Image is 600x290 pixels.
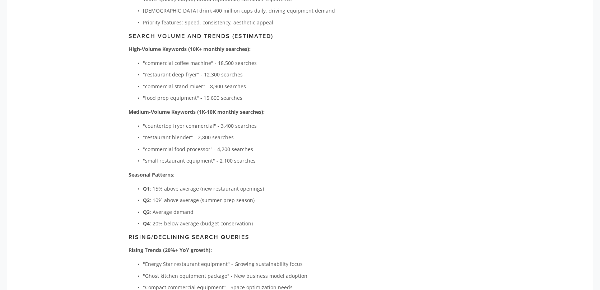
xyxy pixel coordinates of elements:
[143,156,380,165] p: "small restaurant equipment" - 2,100 searches
[129,46,251,52] strong: High-Volume Keywords (10K+ monthly searches):
[143,18,380,27] p: Priority features: Speed, consistency, aesthetic appeal
[143,6,380,15] p: [DEMOGRAPHIC_DATA] drink 400 million cups daily, driving equipment demand
[143,93,380,102] p: "food prep equipment" - 15,600 searches
[143,197,150,204] strong: Q2
[143,207,380,216] p: : Average demand
[143,271,380,280] p: "Ghost kitchen equipment package" - New business model adoption
[129,108,265,115] strong: Medium-Volume Keywords (1K-10K monthly searches):
[143,133,380,142] p: "restaurant blender" - 2,800 searches
[143,185,150,192] strong: Q1
[143,219,380,228] p: : 20% below average (budget conservation)
[129,234,380,240] h3: Rising/Declining Search Queries
[129,171,175,178] strong: Seasonal Patterns:
[143,209,150,215] strong: Q3
[143,121,380,130] p: "countertop fryer commercial" - 3,400 searches
[143,259,380,268] p: "Energy Star restaurant equipment" - Growing sustainability focus
[129,33,380,39] h3: Search Volume and Trends (Estimated)
[143,59,380,67] p: "commercial coffee machine" - 18,500 searches
[143,184,380,193] p: : 15% above average (new restaurant openings)
[143,82,380,91] p: "commercial stand mixer" - 8,900 searches
[143,145,380,154] p: "commercial food processor" - 4,200 searches
[143,220,150,227] strong: Q4
[129,247,212,253] strong: Rising Trends (20%+ YoY growth):
[143,196,380,205] p: : 10% above average (summer prep season)
[143,70,380,79] p: "restaurant deep fryer" - 12,300 searches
